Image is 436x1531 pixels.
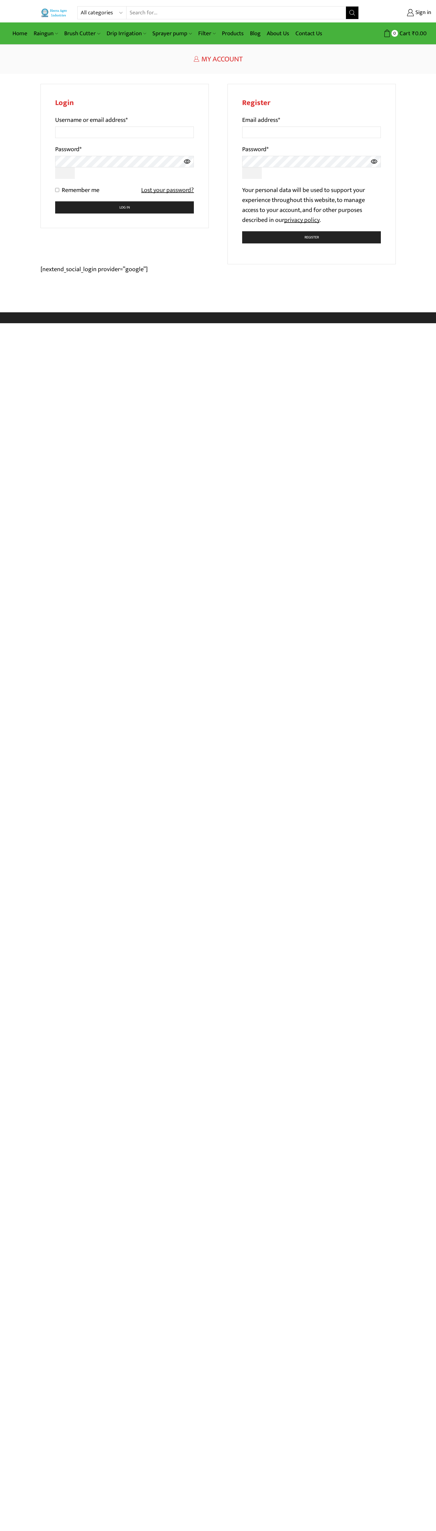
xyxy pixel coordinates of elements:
[55,167,75,179] button: Show password
[55,201,194,214] button: Log in
[242,231,381,243] button: Register
[55,188,59,192] input: Remember me
[346,7,358,19] button: Search button
[242,98,381,108] h2: Register
[61,26,103,41] a: Brush Cutter
[149,26,195,41] a: Sprayer pump
[31,26,61,41] a: Raingun
[284,215,319,225] a: privacy policy
[368,7,431,18] a: Sign in
[398,29,410,38] span: Cart
[292,26,325,41] a: Contact Us
[127,7,346,19] input: Search for...
[365,28,427,39] a: 0 Cart ₹0.00
[414,9,431,17] span: Sign in
[141,185,194,195] a: Lost your password?
[195,26,219,41] a: Filter
[242,115,280,125] label: Email address
[62,185,99,195] span: Remember me
[242,185,381,225] p: Your personal data will be used to support your experience throughout this website, to manage acc...
[412,29,415,38] span: ₹
[264,26,292,41] a: About Us
[412,29,427,38] bdi: 0.00
[247,26,264,41] a: Blog
[41,264,396,274] p: [nextend_social_login provider=”google”]
[55,144,82,154] label: Password
[55,115,128,125] label: Username or email address
[219,26,247,41] a: Products
[201,53,243,65] span: My Account
[242,144,269,154] label: Password
[55,98,194,108] h2: Login
[242,167,262,179] button: Show password
[103,26,149,41] a: Drip Irrigation
[391,30,398,36] span: 0
[9,26,31,41] a: Home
